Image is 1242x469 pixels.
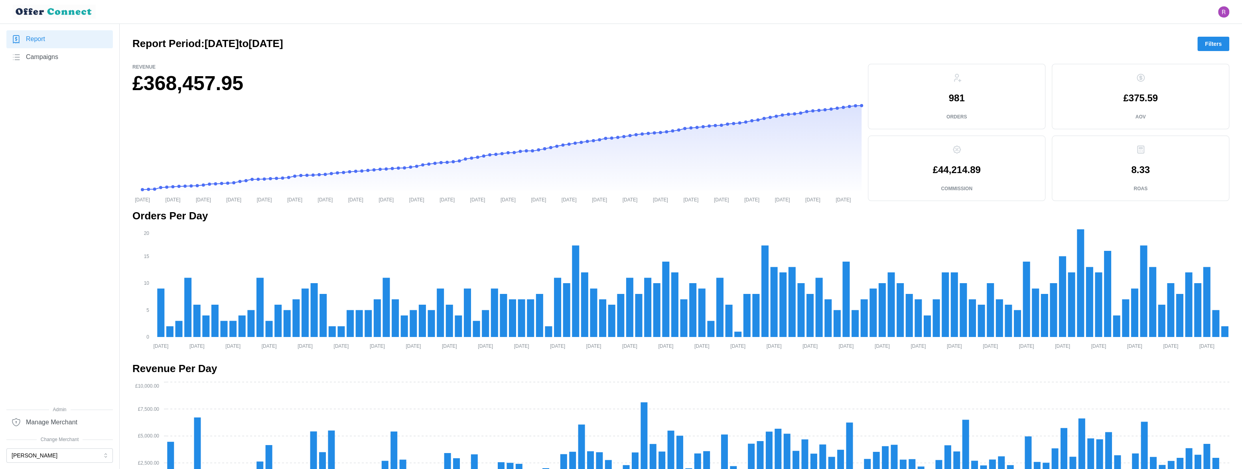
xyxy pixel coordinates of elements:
[257,197,272,202] tspan: [DATE]
[478,343,493,349] tspan: [DATE]
[531,197,546,202] tspan: [DATE]
[932,165,980,175] p: £44,214.89
[442,343,457,349] tspan: [DATE]
[146,334,149,340] tspan: 0
[262,343,277,349] tspan: [DATE]
[744,197,759,202] tspan: [DATE]
[348,197,363,202] tspan: [DATE]
[6,436,113,443] span: Change Merchant
[6,413,113,431] a: Manage Merchant
[836,197,851,202] tspan: [DATE]
[470,197,485,202] tspan: [DATE]
[622,197,637,202] tspan: [DATE]
[146,307,149,313] tspan: 5
[138,460,160,466] tspan: £2,500.00
[298,343,313,349] tspan: [DATE]
[138,433,160,439] tspan: £5,000.00
[334,343,349,349] tspan: [DATE]
[562,197,577,202] tspan: [DATE]
[6,448,113,463] button: [PERSON_NAME]
[132,64,862,71] p: Revenue
[653,197,668,202] tspan: [DATE]
[6,30,113,48] a: Report
[767,343,782,349] tspan: [DATE]
[730,343,745,349] tspan: [DATE]
[501,197,516,202] tspan: [DATE]
[683,197,698,202] tspan: [DATE]
[1127,343,1142,349] tspan: [DATE]
[875,343,890,349] tspan: [DATE]
[144,254,150,259] tspan: 15
[1134,185,1147,192] p: ROAS
[592,197,607,202] tspan: [DATE]
[1091,343,1106,349] tspan: [DATE]
[586,343,601,349] tspan: [DATE]
[622,343,637,349] tspan: [DATE]
[1131,165,1150,175] p: 8.33
[775,197,790,202] tspan: [DATE]
[132,71,862,97] h1: £368,457.95
[26,418,77,428] span: Manage Merchant
[911,343,926,349] tspan: [DATE]
[1163,343,1178,349] tspan: [DATE]
[225,343,241,349] tspan: [DATE]
[947,343,962,349] tspan: [DATE]
[135,383,159,389] tspan: £10,000.00
[694,343,710,349] tspan: [DATE]
[189,343,205,349] tspan: [DATE]
[1019,343,1034,349] tspan: [DATE]
[287,197,302,202] tspan: [DATE]
[946,114,967,120] p: Orders
[166,197,181,202] tspan: [DATE]
[317,197,333,202] tspan: [DATE]
[153,343,168,349] tspan: [DATE]
[26,52,58,62] span: Campaigns
[144,280,150,286] tspan: 10
[838,343,854,349] tspan: [DATE]
[132,362,1229,376] h2: Revenue Per Day
[406,343,421,349] tspan: [DATE]
[1055,343,1070,349] tspan: [DATE]
[440,197,455,202] tspan: [DATE]
[1199,343,1214,349] tspan: [DATE]
[379,197,394,202] tspan: [DATE]
[409,197,424,202] tspan: [DATE]
[805,197,820,202] tspan: [DATE]
[1123,93,1158,103] p: £375.59
[26,34,45,44] span: Report
[714,197,729,202] tspan: [DATE]
[658,343,673,349] tspan: [DATE]
[132,209,1229,223] h2: Orders Per Day
[1135,114,1145,120] p: AOV
[370,343,385,349] tspan: [DATE]
[13,5,96,19] img: loyalBe Logo
[1218,6,1229,18] button: Open user button
[802,343,818,349] tspan: [DATE]
[144,230,150,236] tspan: 20
[135,197,150,202] tspan: [DATE]
[514,343,529,349] tspan: [DATE]
[983,343,998,349] tspan: [DATE]
[6,48,113,66] a: Campaigns
[6,406,113,414] span: Admin
[138,406,160,412] tspan: £7,500.00
[550,343,565,349] tspan: [DATE]
[196,197,211,202] tspan: [DATE]
[226,197,241,202] tspan: [DATE]
[1218,6,1229,18] img: Ryan Gribben
[948,93,964,103] p: 981
[132,37,283,51] h2: Report Period: [DATE] to [DATE]
[1205,37,1222,51] span: Filters
[1197,37,1229,51] button: Filters
[941,185,972,192] p: Commission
